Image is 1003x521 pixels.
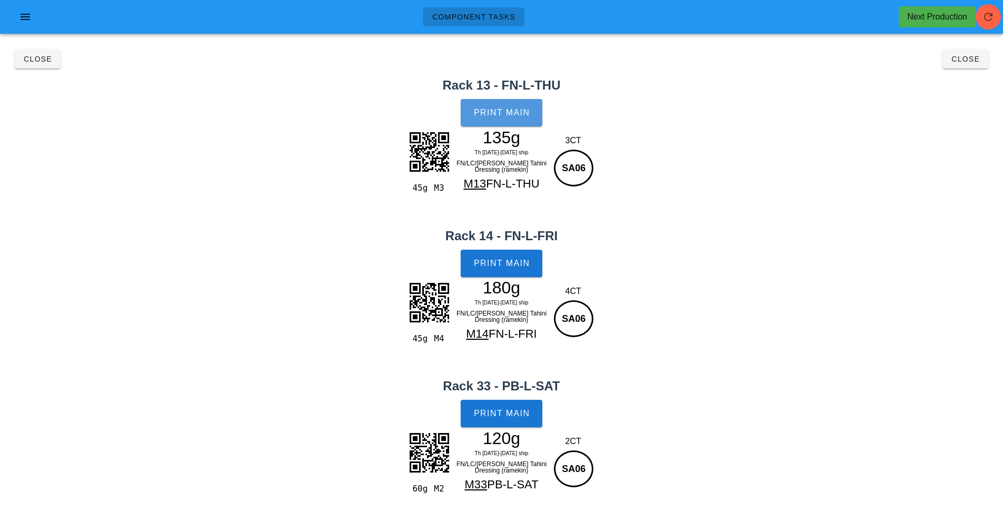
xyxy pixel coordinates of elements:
div: 135g [456,130,548,145]
span: Print Main [473,108,530,117]
div: Next Production [907,11,967,23]
button: Print Main [461,400,542,427]
div: 4CT [551,285,595,298]
div: FN/LC/[PERSON_NAME] Tahini Dressing (ramekin) [456,308,548,325]
span: M14 [466,327,489,340]
span: Close [951,55,980,63]
div: 120g [456,430,548,446]
div: 180g [456,280,548,296]
div: SA06 [554,300,593,337]
div: M2 [430,482,451,496]
span: Print Main [473,409,530,418]
span: Print Main [473,259,530,268]
span: Th [DATE]-[DATE] ship [475,150,529,155]
button: Close [942,50,988,68]
div: 60g [408,482,430,496]
img: iiBgQghKG21MyEawyVYmhKC00caEbASbbGVCCEobbUzIRrDJViaEoLTRxoRsBJtsZUIIShttTMhGsMlWXyPNgD6o5kJRAAAAA... [403,125,455,178]
h2: Rack 14 - FN-L-FRI [6,227,997,245]
div: FN/LC/[PERSON_NAME] Tahini Dressing (ramekin) [456,459,548,476]
div: M4 [430,332,451,346]
button: Close [15,50,61,68]
span: FN-L-FRI [489,327,537,340]
span: Close [23,55,52,63]
img: PiDIflosoaMw12jJYlDQE3sLeWrEyI2WWMgL5VSQIjAXpNTwEByuo09ZSBj0uYCG0hOt7GnDGRM2lxgA8npNvaUgYxJmwtsID... [403,276,455,329]
button: Print Main [461,250,542,277]
div: FN/LC/[PERSON_NAME] Tahini Dressing (ramekin) [456,158,548,175]
div: 45g [408,181,430,195]
div: 45g [408,332,430,346]
span: Component Tasks [432,13,515,21]
span: FN-L-THU [486,177,539,190]
div: 2CT [551,435,595,448]
div: M3 [430,181,451,195]
div: 3CT [551,134,595,147]
span: Th [DATE]-[DATE] ship [475,450,529,456]
img: cYD0a6x2CBAlV79xgPRrrHYIECVXv3GA9GusdvgLfg44PqMHJAoAAAAASUVORK5CYII= [403,426,455,479]
span: M13 [463,177,486,190]
h2: Rack 13 - FN-L-THU [6,76,997,95]
span: M33 [464,478,487,491]
button: Print Main [461,99,542,126]
div: SA06 [554,450,593,487]
h2: Rack 33 - PB-L-SAT [6,377,997,396]
span: PB-L-SAT [487,478,538,491]
span: Th [DATE]-[DATE] ship [475,300,529,306]
div: SA06 [554,150,593,186]
a: Component Tasks [423,7,524,26]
